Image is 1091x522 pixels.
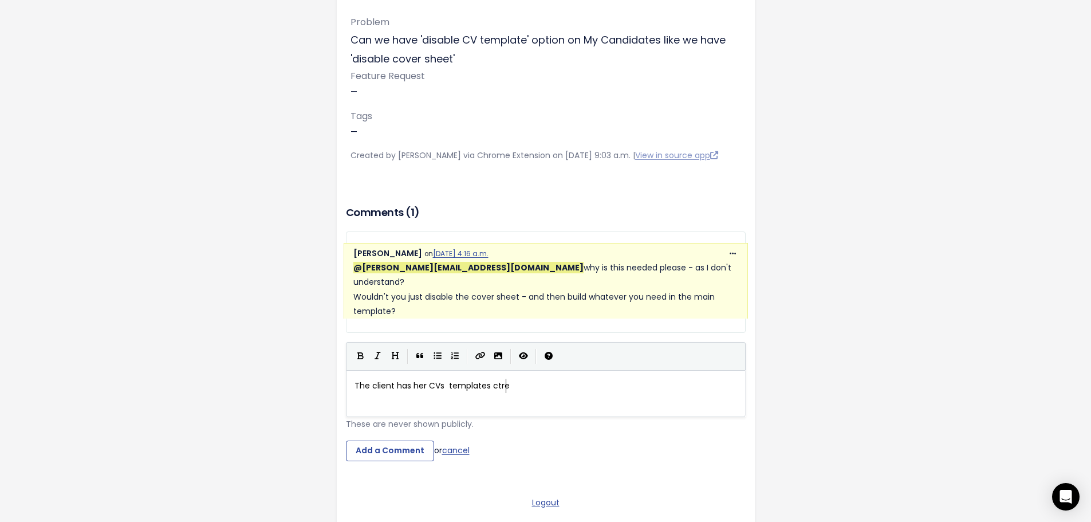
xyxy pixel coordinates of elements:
[467,349,468,363] i: |
[532,497,560,508] a: Logout
[350,69,425,83] span: Feature Request
[446,348,463,365] button: Numbered List
[535,349,537,363] i: |
[353,248,422,259] span: [PERSON_NAME]
[350,15,389,29] span: Problem
[515,348,532,365] button: Toggle Preview
[490,348,507,365] button: Import an image
[346,205,746,221] h3: Comments ( )
[346,441,746,461] div: or
[424,249,489,258] span: on
[353,262,584,273] span: Lyndsay Stanley
[350,31,741,68] p: Can we have 'disable CV template' option on My Candidates like we have 'disable cover sheet'
[353,261,738,319] p: why is this needed please - as I don't understand? Wouldn't you just disable the cover sheet - an...
[471,348,490,365] button: Create Link
[350,108,741,139] p: —
[355,380,510,391] span: The client has her CVs templates ctre
[352,348,369,365] button: Bold
[510,349,511,363] i: |
[442,445,470,456] a: cancel
[635,150,718,161] a: View in source app
[429,348,446,365] button: Generic List
[350,109,372,123] span: Tags
[1052,483,1080,511] div: Open Intercom Messenger
[346,441,434,461] input: Add a Comment
[346,418,474,430] span: These are never shown publicly.
[387,348,404,365] button: Heading
[433,249,489,258] a: [DATE] 4:16 a.m.
[369,348,387,365] button: Italic
[540,348,557,365] button: Markdown Guide
[412,348,429,365] button: Quote
[407,349,408,363] i: |
[411,205,415,219] span: 1
[350,150,718,161] span: Created by [PERSON_NAME] via Chrome Extension on [DATE] 9:03 a.m. |
[350,68,741,99] p: —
